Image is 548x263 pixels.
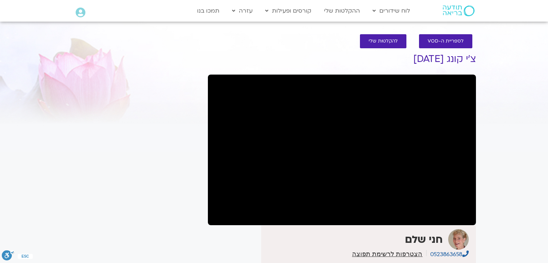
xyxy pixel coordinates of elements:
[405,233,443,246] strong: חני שלם
[428,39,464,44] span: לספריית ה-VOD
[262,4,315,18] a: קורסים ופעילות
[193,4,223,18] a: תמכו בנו
[228,4,256,18] a: עזרה
[448,229,469,250] img: חני שלם
[208,54,476,64] h1: צ’י קונג [DATE]
[369,39,398,44] span: להקלטות שלי
[443,5,475,16] img: תודעה בריאה
[352,251,422,257] a: הצטרפות לרשימת תפוצה
[320,4,364,18] a: ההקלטות שלי
[419,34,472,48] a: לספריית ה-VOD
[430,250,469,258] a: 0523863658
[369,4,414,18] a: לוח שידורים
[360,34,406,48] a: להקלטות שלי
